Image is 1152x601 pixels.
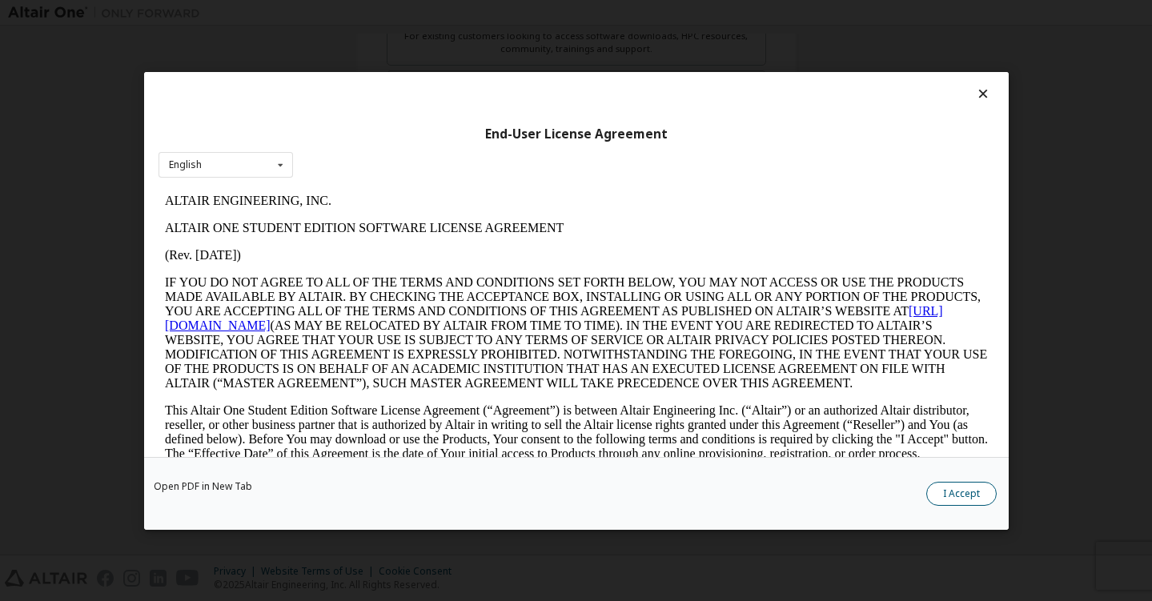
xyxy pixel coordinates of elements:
[154,481,252,491] a: Open PDF in New Tab
[6,61,829,75] p: (Rev. [DATE])
[926,481,997,505] button: I Accept
[159,126,994,142] div: End-User License Agreement
[6,117,785,145] a: [URL][DOMAIN_NAME]
[6,88,829,203] p: IF YOU DO NOT AGREE TO ALL OF THE TERMS AND CONDITIONS SET FORTH BELOW, YOU MAY NOT ACCESS OR USE...
[6,34,829,48] p: ALTAIR ONE STUDENT EDITION SOFTWARE LICENSE AGREEMENT
[6,6,829,21] p: ALTAIR ENGINEERING, INC.
[6,216,829,274] p: This Altair One Student Edition Software License Agreement (“Agreement”) is between Altair Engine...
[169,160,202,170] div: English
